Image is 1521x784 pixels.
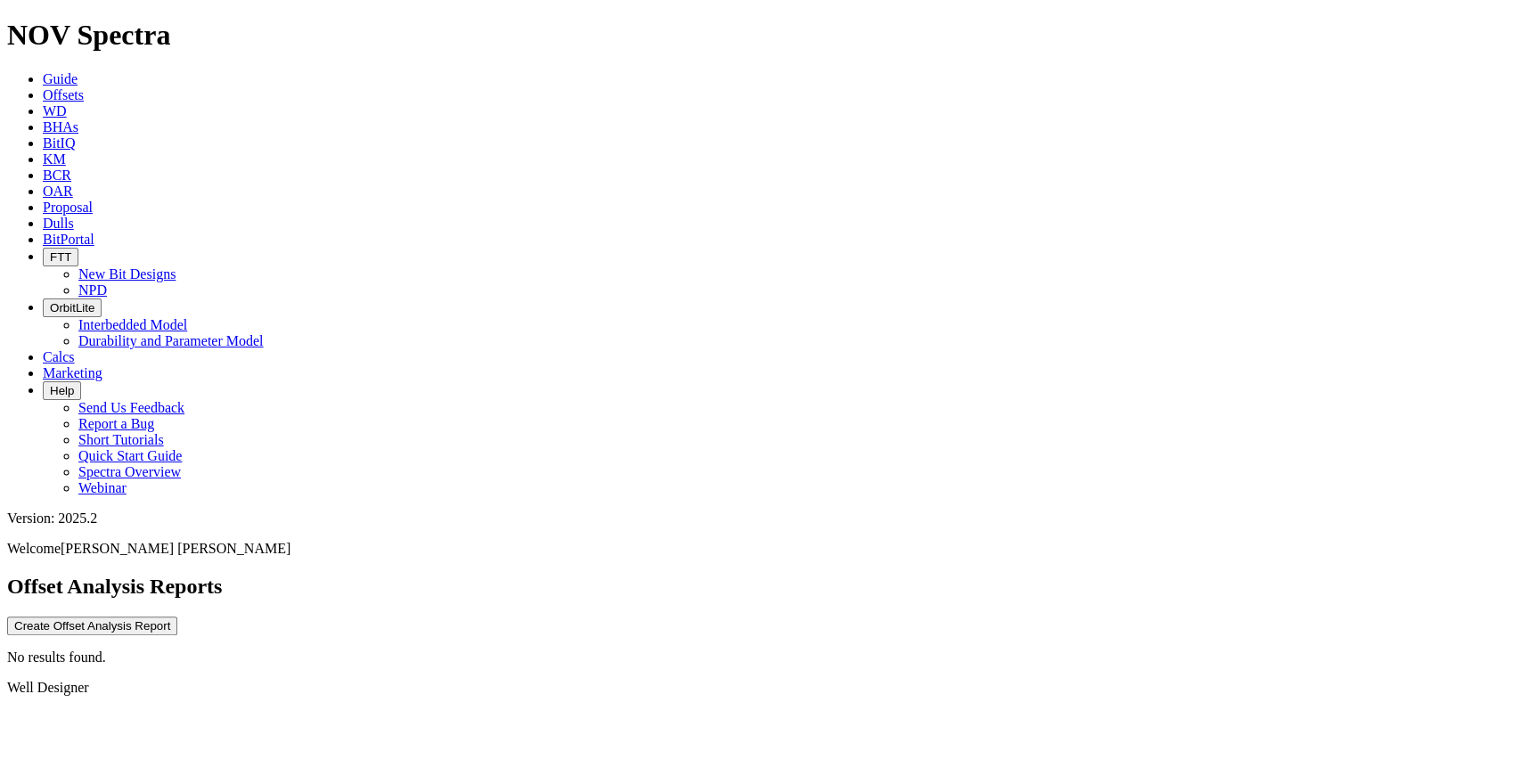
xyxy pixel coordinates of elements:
a: Durability and Parameter Model [78,333,264,348]
div: Well Designer [7,680,1514,696]
button: Help [43,381,81,400]
span: FTT [50,250,71,264]
a: New Bit Designs [78,266,176,282]
p: Welcome [7,541,1514,557]
a: Calcs [43,349,75,364]
a: Interbedded Model [78,317,187,332]
span: [PERSON_NAME] [PERSON_NAME] [61,541,290,556]
a: BCR [43,167,71,183]
div: Version: 2025.2 [7,510,1514,527]
a: BitIQ [43,135,75,151]
h1: NOV Spectra [7,19,1514,52]
a: BHAs [43,119,78,135]
a: Report a Bug [78,416,154,431]
a: Quick Start Guide [78,448,182,463]
a: Offsets [43,87,84,102]
a: KM [43,151,66,167]
a: Proposal [43,200,93,215]
a: Spectra Overview [78,464,181,479]
a: Send Us Feedback [78,400,184,415]
a: Short Tutorials [78,432,164,447]
a: WD [43,103,67,118]
button: Create Offset Analysis Report [7,617,177,635]
a: Webinar [78,480,127,495]
button: FTT [43,248,78,266]
span: Help [50,384,74,397]
span: OrbitLite [50,301,94,314]
a: Guide [43,71,78,86]
a: OAR [43,184,73,199]
a: BitPortal [43,232,94,247]
h2: Offset Analysis Reports [7,575,1514,599]
button: OrbitLite [43,298,102,317]
a: Marketing [43,365,102,380]
a: Dulls [43,216,74,231]
a: NPD [78,282,107,298]
p: No results found. [7,649,1514,666]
